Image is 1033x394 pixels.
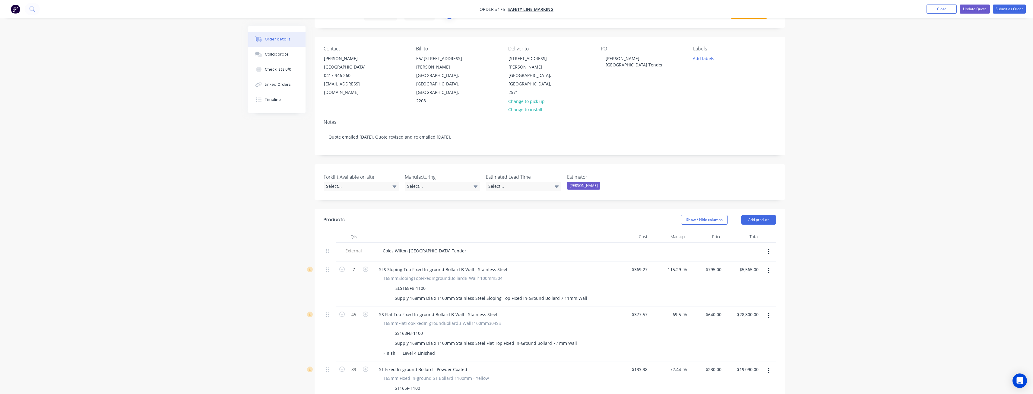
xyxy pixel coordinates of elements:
div: Level 4 Linished [400,349,437,357]
span: % [683,366,687,373]
div: SS168FB-1100 [392,329,425,338]
button: Order details [248,32,306,47]
div: Linked Orders [265,82,291,87]
div: SS Flat Top Fixed In-ground Bollard B-Wall - Stainless Steel [374,310,502,319]
div: Supply 168mm Dia x 1100mm Stainless Steel Flat Top Fixed In-Ground Bollard 7.1mm Wall [392,339,579,348]
label: Estimator [567,173,642,181]
div: Select... [405,182,480,191]
div: Deliver to [508,46,591,52]
label: Forklift Avaliable on site [324,173,399,181]
div: [STREET_ADDRESS] [509,54,559,63]
div: [PERSON_NAME][GEOGRAPHIC_DATA], [GEOGRAPHIC_DATA], 2571 [509,63,559,97]
div: Products [324,216,345,223]
div: Quote emailed [DATE]. Quote revised and re emailed [DATE]. [324,128,776,146]
div: Price [687,231,724,243]
div: [PERSON_NAME] [567,182,600,190]
div: Finish [381,349,398,357]
div: Notes [324,119,776,125]
button: Close [927,5,957,14]
div: [PERSON_NAME] [GEOGRAPHIC_DATA] [324,54,374,71]
label: Estimated Lead Time [486,173,561,181]
div: SLS Sloping Top Fixed In-ground Bollard B-Wall - Stainless Steel [374,265,512,274]
div: ST Fixed In-ground Bollard - Powder Coated [374,365,472,374]
div: SLS168FB-1100 [393,284,428,293]
span: % [683,311,687,318]
button: Change to install [505,105,545,114]
button: Submit as Order [993,5,1026,14]
div: [GEOGRAPHIC_DATA], [GEOGRAPHIC_DATA], [GEOGRAPHIC_DATA], 2208 [416,71,466,105]
div: 0417 346 260 [324,71,374,80]
div: Contact [324,46,406,52]
div: Bill to [416,46,499,52]
button: Add labels [690,54,718,62]
span: 168mmFlatTopFixedIn-groundBollardB-Wall1100mm304SS [383,320,501,326]
img: Factory [11,5,20,14]
label: Manufacturing [405,173,480,181]
button: Update Quote [960,5,990,14]
button: Collaborate [248,47,306,62]
div: Markup [650,231,687,243]
span: % [683,266,687,273]
span: Order #176 - [480,6,508,12]
a: Safety Line Marking [508,6,553,12]
div: Order details [265,37,290,42]
div: [PERSON_NAME] [GEOGRAPHIC_DATA]0417 346 260[EMAIL_ADDRESS][DOMAIN_NAME] [319,54,379,97]
div: Select... [324,182,399,191]
div: E5/ [STREET_ADDRESS][PERSON_NAME] [416,54,466,71]
div: Labels [693,46,776,52]
div: Total [724,231,761,243]
div: ST165F-1100 [392,384,423,392]
button: Change to pick up [505,97,548,105]
div: [STREET_ADDRESS][PERSON_NAME][GEOGRAPHIC_DATA], [GEOGRAPHIC_DATA], 2571 [503,54,564,97]
div: Cost [613,231,650,243]
div: Supply 168mm Dia x 1100mm Stainless Steel Sloping Top Fixed In-Ground Bollard 7.11mm Wall [392,294,590,303]
div: E5/ [STREET_ADDRESS][PERSON_NAME][GEOGRAPHIC_DATA], [GEOGRAPHIC_DATA], [GEOGRAPHIC_DATA], 2208 [411,54,471,105]
div: Timeline [265,97,281,102]
span: External [338,248,369,254]
div: [EMAIL_ADDRESS][DOMAIN_NAME] [324,80,374,97]
div: Select... [486,182,561,191]
div: __Coles Wilton [GEOGRAPHIC_DATA] Tender__ [374,246,475,255]
div: [PERSON_NAME] [GEOGRAPHIC_DATA] Tender [601,54,676,69]
button: Show / Hide columns [681,215,728,225]
button: Linked Orders [248,77,306,92]
div: PO [601,46,683,52]
span: 165mm Fixed In-ground ST Bollard 1100mm - Yellow [383,375,489,381]
div: Open Intercom Messenger [1012,373,1027,388]
div: Qty [336,231,372,243]
button: Add product [741,215,776,225]
button: Checklists 0/0 [248,62,306,77]
div: Collaborate [265,52,289,57]
div: Checklists 0/0 [265,67,291,72]
span: 168mmSlopingTopFixedIngroundBollardB-Wall1100mm304 [383,275,502,281]
button: Timeline [248,92,306,107]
